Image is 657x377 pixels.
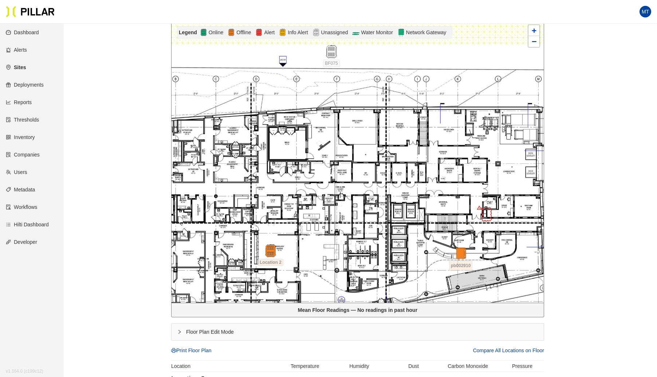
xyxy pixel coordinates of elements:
[528,25,539,36] a: Zoom in
[264,244,277,257] img: pod-offline.df94d192.svg
[6,169,27,175] a: teamUsers
[446,362,490,370] div: Carbon Monoxide
[397,28,405,37] img: Network Gateway
[174,306,541,314] div: Mean Floor Readings — No readings in past hour
[532,37,536,46] span: −
[359,28,394,36] span: Water Monitor
[172,324,544,340] div: rightFloor Plan Edit Mode
[312,28,320,37] img: Unassigned
[258,259,283,266] span: Location 2
[235,28,252,36] span: Offline
[320,28,350,36] span: Unassigned
[500,362,544,370] div: Pressure
[325,45,338,58] img: pod-unassigned.895f376b.svg
[286,28,309,36] span: Info Alert
[279,28,286,37] img: Alert
[171,346,211,354] a: printerPrint Floor Plan
[6,82,44,88] a: giftDeployments
[6,134,35,140] a: qrcodeInventory
[207,28,225,36] span: Online
[6,222,49,227] a: barsHilti Dashboard
[171,348,176,353] span: printer
[283,362,327,370] div: Temperature
[532,26,536,35] span: +
[171,362,283,370] div: Location
[258,244,283,257] div: Location 2
[449,261,473,271] span: pb002910
[319,45,344,58] div: BF075
[200,28,207,37] img: Online
[228,28,235,37] img: Offline
[642,6,649,17] span: MT
[6,117,39,123] a: exceptionThresholds
[392,362,436,370] div: Dust
[6,29,39,35] a: dashboardDashboard
[337,362,381,370] div: Humidity
[473,346,544,354] a: Compare All Locations on Floor
[323,60,339,67] span: BF075
[255,28,263,37] img: Alert
[6,187,35,193] a: tagMetadata
[6,239,37,245] a: apiDeveloper
[448,247,473,252] div: pb002910
[352,28,359,37] img: Flow-Monitor
[6,47,27,53] a: alertAlerts
[6,6,55,17] img: Pillar Technologies
[263,28,276,36] span: Alert
[6,152,40,158] a: solutionCompanies
[6,64,26,70] a: environmentSites
[454,247,467,261] img: gateway-offline.d96533cd.svg
[179,28,200,36] div: Legend
[405,28,448,36] span: Network Gateway
[177,330,182,334] span: right
[6,99,32,105] a: line-chartReports
[528,36,539,47] a: Zoom out
[6,204,37,210] a: auditWorkflows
